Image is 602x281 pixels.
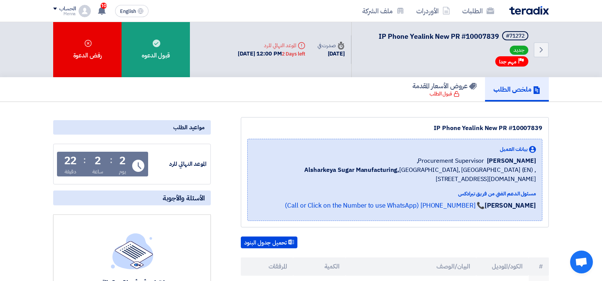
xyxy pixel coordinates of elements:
span: بيانات العميل [500,145,528,153]
a: الطلبات [456,2,500,20]
div: الحساب [59,6,76,12]
strong: [PERSON_NAME] [485,201,536,210]
img: Teradix logo [509,6,549,15]
div: مسئول الدعم الفني من فريق تيرادكس [254,190,536,198]
div: 2 Days left [282,50,305,58]
div: 2 [119,156,126,166]
div: قبول الدعوه [122,22,190,77]
div: دقيقة [65,168,76,176]
div: : [110,153,112,167]
button: تحميل جدول البنود [241,237,297,249]
th: البيان/الوصف [346,257,477,276]
span: [GEOGRAPHIC_DATA], [GEOGRAPHIC_DATA] (EN) ,[STREET_ADDRESS][DOMAIN_NAME] [254,165,536,184]
div: الموعد النهائي للرد [150,160,207,168]
div: 2 [95,156,101,166]
span: English [120,9,136,14]
th: الكمية [293,257,346,276]
a: 📞 [PHONE_NUMBER] (Call or Click on the Number to use WhatsApp) [285,201,485,210]
div: قبول الطلب [430,90,460,98]
span: جديد [510,46,528,55]
span: 10 [101,3,107,9]
img: empty_state_list.svg [111,233,153,269]
div: #71272 [506,33,525,39]
span: الأسئلة والأجوبة [163,194,205,202]
div: IP Phone Yealink New PR #10007839 [247,124,542,133]
div: 22 [64,156,77,166]
button: English [115,5,149,17]
span: IP Phone Yealink New PR #10007839 [379,31,499,41]
div: مواعيد الطلب [53,120,211,135]
div: : [83,153,86,167]
div: [DATE] 12:00 PM [238,49,305,58]
b: Alsharkeya Sugar Manufacturing, [304,165,399,175]
th: الكود/الموديل [476,257,529,276]
a: عروض الأسعار المقدمة قبول الطلب [404,77,485,102]
span: [PERSON_NAME] [487,156,536,165]
a: الأوردرات [410,2,456,20]
div: رفض الدعوة [53,22,122,77]
div: يوم [119,168,126,176]
div: [DATE] [318,49,345,58]
a: ملخص الطلب [485,77,549,102]
span: Procurement Supervisor, [417,156,484,165]
a: ملف الشركة [356,2,410,20]
div: Open chat [570,251,593,273]
span: مهم جدا [499,58,517,65]
h5: ملخص الطلب [493,85,540,94]
img: profile_test.png [79,5,91,17]
div: Menna [53,12,76,16]
div: الموعد النهائي للرد [238,41,305,49]
th: # [529,257,549,276]
h5: عروض الأسعار المقدمة [412,81,477,90]
div: ساعة [92,168,103,176]
h5: IP Phone Yealink New PR #10007839 [379,31,530,42]
div: صدرت في [318,41,345,49]
th: المرفقات [241,257,293,276]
